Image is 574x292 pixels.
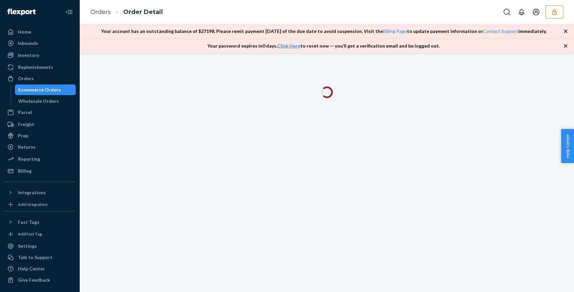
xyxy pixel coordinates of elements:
a: Reporting [4,154,76,164]
div: Settings [18,243,37,249]
a: Freight [4,119,76,130]
div: Talk to Support [18,254,52,261]
a: Orders [90,8,111,16]
button: Talk to Support [4,252,76,263]
button: Open Search Box [500,5,514,19]
a: Replenishments [4,62,76,73]
a: Prep [4,130,76,141]
div: Freight [18,121,34,128]
a: Settings [4,241,76,251]
img: Flexport logo [7,9,36,15]
button: Integrations [4,187,76,198]
a: Ecommerce Orders [15,84,76,95]
div: Ecommerce Orders [18,86,61,93]
ol: breadcrumbs [85,2,168,22]
div: Reporting [18,156,40,162]
p: Your password expires in 0 days . to reset now — you’ll get a verification email and be logged out. [207,43,440,49]
a: Home [4,27,76,37]
div: Home [18,29,31,35]
div: Prep [18,132,28,139]
div: Billing [18,168,32,174]
div: Help Center [18,265,45,272]
button: Help Center [561,129,574,163]
div: Inventory [18,52,39,59]
button: Give Feedback [4,275,76,285]
button: Open notifications [515,5,528,19]
p: Your account has an outstanding balance of $ 27198 . Please remit payment [DATE] of the due date ... [101,28,546,35]
a: Returns [4,142,76,152]
a: Billing Page [383,28,407,34]
a: Click Here [277,43,300,49]
a: Add Fast Tag [4,230,76,238]
a: Add Integration [4,201,76,209]
div: Returns [18,144,36,150]
div: Inbounds [18,40,38,47]
button: Close Navigation [62,5,76,19]
a: Orders [4,73,76,84]
div: Give Feedback [18,277,50,283]
div: Orders [18,75,34,82]
a: Inbounds [4,38,76,49]
div: Replenishments [18,64,53,71]
div: Add Integration [18,202,48,207]
a: Wholesale Orders [15,96,76,106]
button: Open account menu [529,5,543,19]
div: Parcel [18,109,32,116]
div: Fast Tags [18,219,39,225]
button: Fast Tags [4,217,76,227]
a: Order Detail [123,8,163,16]
a: Help Center [4,263,76,274]
a: Billing [4,166,76,176]
a: Inventory [4,50,76,61]
div: Add Fast Tag [18,231,42,237]
div: Integrations [18,189,46,196]
div: Wholesale Orders [18,98,59,104]
a: Contact Support [483,28,518,34]
a: Parcel [4,107,76,118]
